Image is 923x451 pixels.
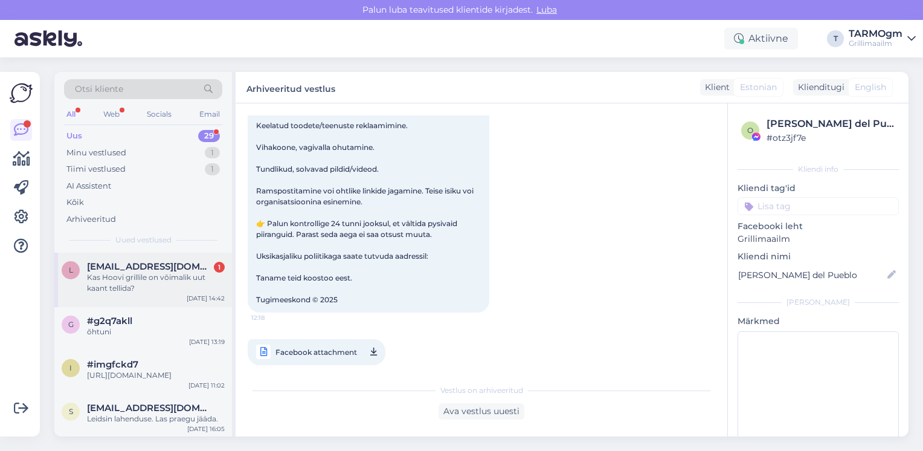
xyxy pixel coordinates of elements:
[197,106,222,122] div: Email
[189,337,225,346] div: [DATE] 13:19
[115,235,172,245] span: Uued vestlused
[87,370,225,381] div: [URL][DOMAIN_NAME]
[198,130,220,142] div: 29
[849,29,916,48] a: TARMOgmGrillimaailm
[66,147,126,159] div: Minu vestlused
[87,326,225,337] div: õhtuni
[87,272,225,294] div: Kas Hoovi grillile on võimalik uut kaant tellida?
[251,362,297,377] span: 12:18
[205,163,220,175] div: 1
[275,345,357,360] span: Facebook attachment
[205,147,220,159] div: 1
[66,163,126,175] div: Tiimi vestlused
[87,403,213,414] span: spektruumstuudio@gmail.com
[66,213,116,225] div: Arhiveeritud
[87,359,138,370] span: #imgfckd7
[69,265,73,274] span: l
[75,83,123,96] span: Otsi kliente
[738,315,899,328] p: Märkmed
[724,28,798,50] div: Aktiivne
[246,79,335,96] label: Arhiveeritud vestlus
[747,126,753,135] span: o
[66,180,111,192] div: AI Assistent
[849,29,902,39] div: TARMOgm
[69,407,73,416] span: s
[738,197,899,215] input: Lisa tag
[855,81,886,94] span: English
[87,414,225,424] div: Leidsin lahenduse. Las praegu jääda.
[738,182,899,195] p: Kliendi tag'id
[740,81,777,94] span: Estonian
[738,268,885,282] input: Lisa nimi
[793,81,844,94] div: Klienditugi
[439,403,524,420] div: Ava vestlus uuesti
[87,261,213,272] span: linnotiiu@gmail.com
[767,117,895,131] div: [PERSON_NAME] del Pueblo
[849,39,902,48] div: Grillimaailm
[738,220,899,233] p: Facebooki leht
[187,294,225,303] div: [DATE] 14:42
[440,385,523,396] span: Vestlus on arhiveeritud
[248,339,385,365] a: Facebook attachment12:18
[738,250,899,263] p: Kliendi nimi
[738,297,899,308] div: [PERSON_NAME]
[87,316,132,326] span: #g2q7akll
[251,313,297,322] span: 12:18
[10,82,33,105] img: Askly Logo
[700,81,730,94] div: Klient
[144,106,174,122] div: Socials
[738,164,899,175] div: Kliendi info
[533,4,561,15] span: Luba
[66,130,82,142] div: Uus
[188,381,225,390] div: [DATE] 11:02
[767,131,895,144] div: # otz3jf7e
[187,424,225,433] div: [DATE] 16:05
[827,30,844,47] div: T
[69,363,72,372] span: i
[64,106,78,122] div: All
[66,196,84,209] div: Kõik
[101,106,122,122] div: Web
[68,320,74,329] span: g
[738,233,899,245] p: Grillimaailm
[214,262,225,273] div: 1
